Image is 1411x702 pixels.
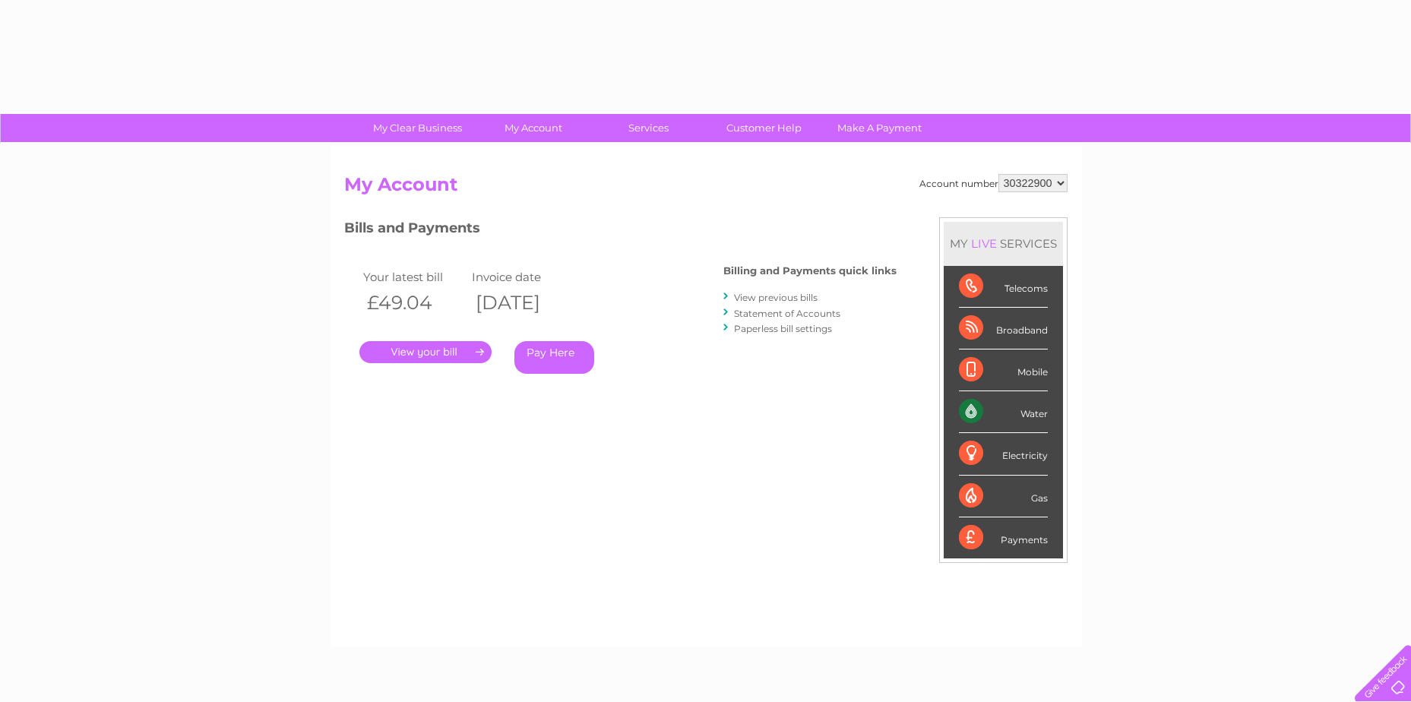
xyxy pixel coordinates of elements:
th: £49.04 [359,287,469,318]
a: . [359,341,492,363]
a: My Account [470,114,596,142]
a: Paperless bill settings [734,323,832,334]
div: Telecoms [959,266,1048,308]
h2: My Account [344,174,1068,203]
a: Make A Payment [817,114,942,142]
div: Broadband [959,308,1048,349]
a: My Clear Business [355,114,480,142]
a: Pay Here [514,341,594,374]
td: Invoice date [468,267,577,287]
div: Mobile [959,349,1048,391]
div: Account number [919,174,1068,192]
h4: Billing and Payments quick links [723,265,897,277]
a: Statement of Accounts [734,308,840,319]
th: [DATE] [468,287,577,318]
h3: Bills and Payments [344,217,897,244]
div: Payments [959,517,1048,558]
div: LIVE [968,236,1000,251]
div: Gas [959,476,1048,517]
td: Your latest bill [359,267,469,287]
div: Water [959,391,1048,433]
a: Services [586,114,711,142]
div: Electricity [959,433,1048,475]
a: Customer Help [701,114,827,142]
div: MY SERVICES [944,222,1063,265]
a: View previous bills [734,292,818,303]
